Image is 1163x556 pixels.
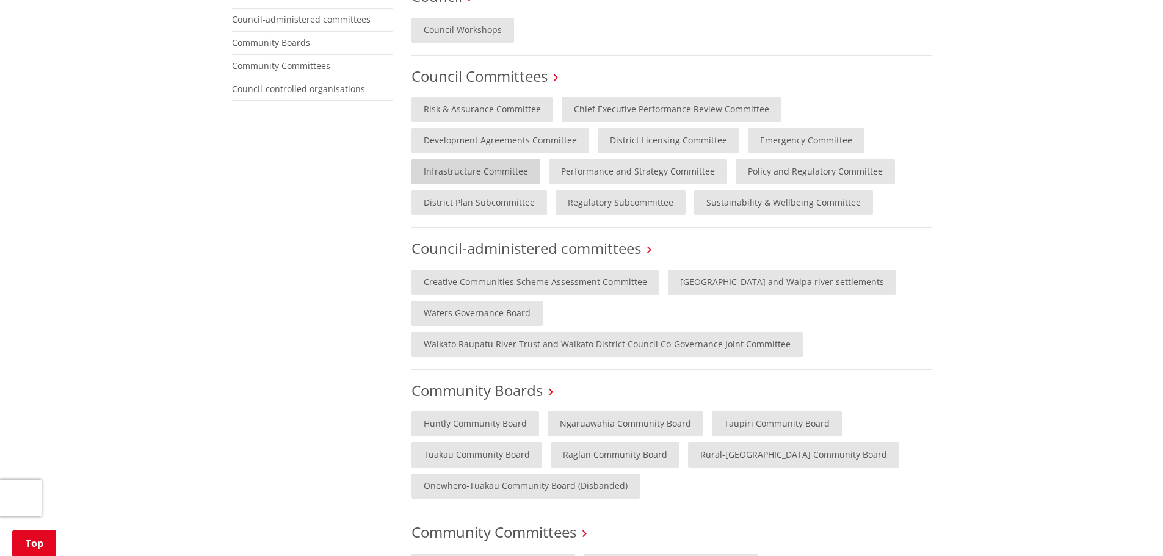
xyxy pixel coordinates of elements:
[411,270,659,295] a: Creative Communities Scheme Assessment Committee
[232,37,310,48] a: Community Boards
[411,190,547,215] a: District Plan Subcommittee
[598,128,739,153] a: District Licensing Committee
[411,159,540,184] a: Infrastructure Committee
[411,411,539,436] a: Huntly Community Board
[736,159,895,184] a: Policy and Regulatory Committee
[748,128,864,153] a: Emergency Committee
[688,442,899,468] a: Rural-[GEOGRAPHIC_DATA] Community Board
[556,190,686,215] a: Regulatory Subcommittee
[549,159,727,184] a: Performance and Strategy Committee
[411,474,640,499] a: Onewhero-Tuakau Community Board (Disbanded)
[411,442,542,468] a: Tuakau Community Board
[411,332,803,357] a: Waikato Raupatu River Trust and Waikato District Council Co-Governance Joint Committee
[232,60,330,71] a: Community Committees
[712,411,842,436] a: Taupiri Community Board
[411,18,514,43] a: Council Workshops
[694,190,873,215] a: Sustainability & Wellbeing Committee
[411,301,543,326] a: Waters Governance Board
[232,83,365,95] a: Council-controlled organisations
[411,97,553,122] a: Risk & Assurance Committee
[548,411,703,436] a: Ngāruawāhia Community Board
[562,97,781,122] a: Chief Executive Performance Review Committee
[668,270,896,295] a: [GEOGRAPHIC_DATA] and Waipa river settlements
[1107,505,1151,549] iframe: Messenger Launcher
[12,530,56,556] a: Top
[411,380,543,400] a: Community Boards
[411,66,548,86] a: Council Committees
[411,128,589,153] a: Development Agreements Committee
[232,13,371,25] a: Council-administered committees
[411,238,641,258] a: Council-administered committees
[411,522,576,542] a: Community Committees
[551,442,679,468] a: Raglan Community Board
